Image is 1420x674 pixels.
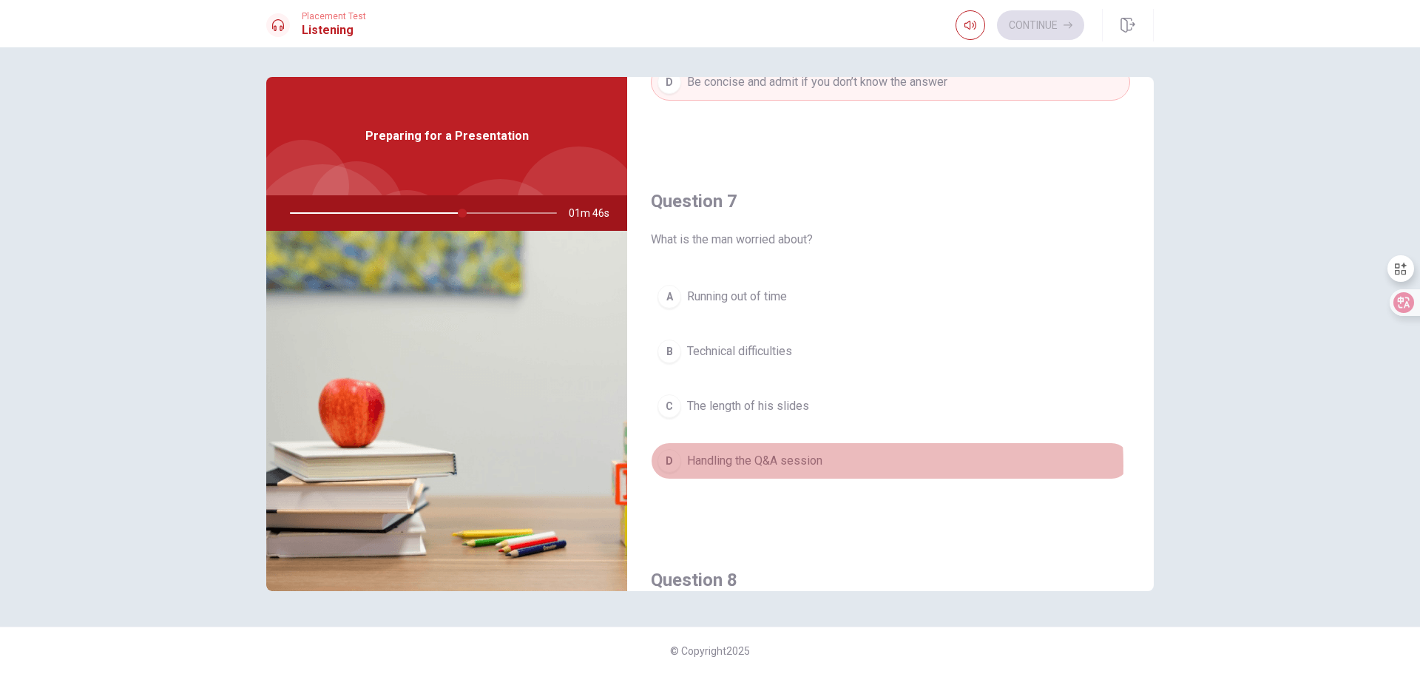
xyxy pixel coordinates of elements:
[266,231,627,591] img: Preparing for a Presentation
[657,340,681,363] div: B
[687,73,947,91] span: Be concise and admit if you don’t know the answer
[687,397,809,415] span: The length of his slides
[365,127,529,145] span: Preparing for a Presentation
[687,343,792,360] span: Technical difficulties
[657,70,681,94] div: D
[651,278,1130,315] button: ARunning out of time
[651,189,1130,213] h4: Question 7
[687,452,822,470] span: Handling the Q&A session
[651,333,1130,370] button: BTechnical difficulties
[651,442,1130,479] button: DHandling the Q&A session
[657,285,681,309] div: A
[651,231,1130,249] span: What is the man worried about?
[670,645,750,657] span: © Copyright 2025
[651,64,1130,101] button: DBe concise and admit if you don’t know the answer
[657,449,681,473] div: D
[657,394,681,418] div: C
[302,11,366,21] span: Placement Test
[302,21,366,39] h1: Listening
[569,195,621,231] span: 01m 46s
[651,568,1130,592] h4: Question 8
[687,288,787,306] span: Running out of time
[651,388,1130,425] button: CThe length of his slides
